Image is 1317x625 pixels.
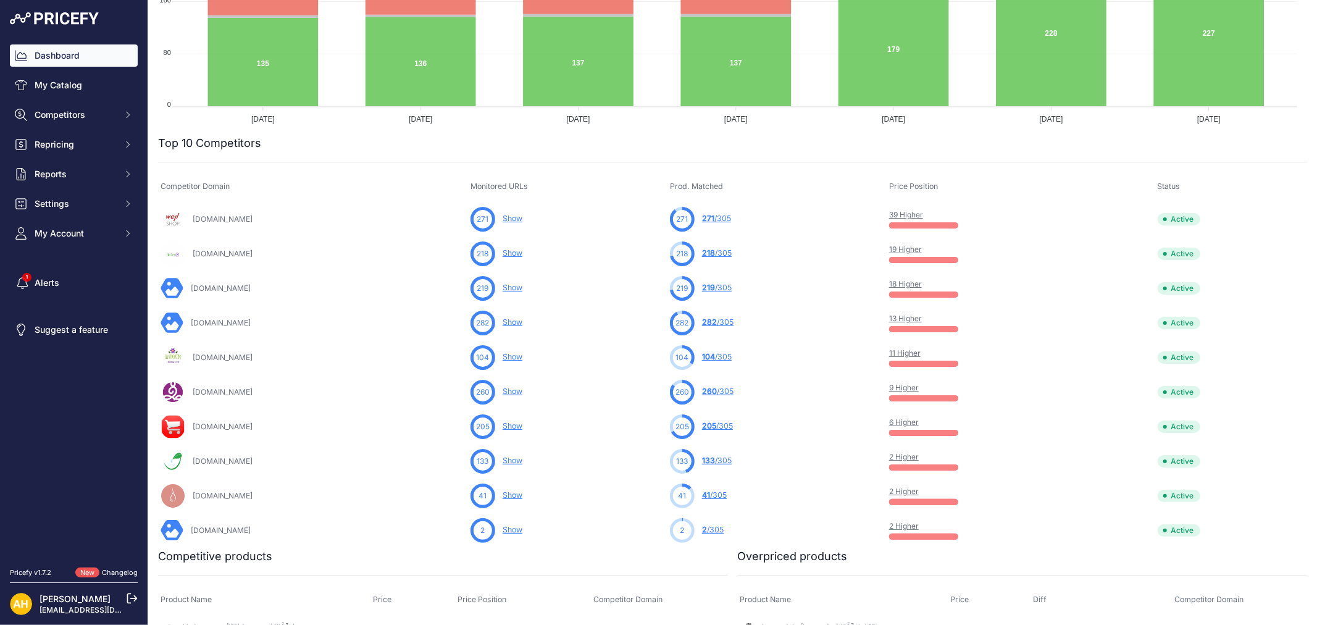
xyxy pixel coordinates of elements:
[889,521,919,531] a: 2 Higher
[35,109,115,121] span: Competitors
[10,568,51,578] div: Pricefy v1.7.2
[1158,524,1200,537] span: Active
[1158,351,1200,364] span: Active
[1197,115,1221,124] tspan: [DATE]
[503,248,522,258] a: Show
[889,210,923,219] a: 39 Higher
[481,525,485,536] span: 2
[477,248,489,259] span: 218
[476,387,490,398] span: 260
[10,74,138,96] a: My Catalog
[167,101,171,108] tspan: 0
[676,214,688,225] span: 271
[1158,455,1200,468] span: Active
[458,595,506,604] span: Price Position
[670,182,723,191] span: Prod. Matched
[477,352,490,363] span: 104
[702,421,716,430] span: 205
[567,115,590,124] tspan: [DATE]
[477,283,489,294] span: 219
[193,387,253,396] a: [DOMAIN_NAME]
[702,248,732,258] a: 218/305
[191,526,251,535] a: [DOMAIN_NAME]
[675,352,688,363] span: 104
[477,317,490,329] span: 282
[503,283,522,292] a: Show
[702,490,727,500] a: 41/305
[193,353,253,362] a: [DOMAIN_NAME]
[191,283,251,293] a: [DOMAIN_NAME]
[889,452,919,461] a: 2 Higher
[161,182,230,191] span: Competitor Domain
[702,317,734,327] a: 282/305
[503,387,522,396] a: Show
[676,248,688,259] span: 218
[675,421,689,432] span: 205
[10,44,138,553] nav: Sidebar
[373,595,391,604] span: Price
[702,317,717,327] span: 282
[10,104,138,126] button: Competitors
[889,487,919,496] a: 2 Higher
[889,314,922,323] a: 13 Higher
[1158,386,1200,398] span: Active
[158,548,272,565] h2: Competitive products
[882,115,905,124] tspan: [DATE]
[503,214,522,223] a: Show
[1158,282,1200,295] span: Active
[702,283,715,292] span: 219
[35,168,115,180] span: Reports
[702,456,715,465] span: 133
[10,12,99,25] img: Pricefy Logo
[702,352,732,361] a: 104/305
[950,595,969,604] span: Price
[889,182,938,191] span: Price Position
[1158,248,1200,260] span: Active
[193,214,253,224] a: [DOMAIN_NAME]
[40,594,111,604] a: [PERSON_NAME]
[40,605,169,615] a: [EMAIL_ADDRESS][DOMAIN_NAME]
[702,352,715,361] span: 104
[1033,595,1047,604] span: Diff
[676,283,688,294] span: 219
[724,115,748,124] tspan: [DATE]
[10,44,138,67] a: Dashboard
[193,491,253,500] a: [DOMAIN_NAME]
[10,133,138,156] button: Repricing
[889,383,919,392] a: 9 Higher
[193,249,253,258] a: [DOMAIN_NAME]
[889,245,922,254] a: 19 Higher
[102,568,138,577] a: Changelog
[503,317,522,327] a: Show
[702,214,731,223] a: 271/305
[35,227,115,240] span: My Account
[35,198,115,210] span: Settings
[702,421,733,430] a: 205/305
[476,421,490,432] span: 205
[479,490,487,501] span: 41
[702,214,714,223] span: 271
[10,319,138,341] a: Suggest a feature
[191,318,251,327] a: [DOMAIN_NAME]
[10,222,138,245] button: My Account
[10,193,138,215] button: Settings
[161,595,212,604] span: Product Name
[889,417,919,427] a: 6 Higher
[503,421,522,430] a: Show
[1158,213,1200,225] span: Active
[675,317,688,329] span: 282
[593,595,663,604] span: Competitor Domain
[503,352,522,361] a: Show
[35,138,115,151] span: Repricing
[164,49,171,56] tspan: 80
[1158,490,1200,502] span: Active
[470,182,528,191] span: Monitored URLs
[1158,182,1181,191] span: Status
[1040,115,1063,124] tspan: [DATE]
[702,387,717,396] span: 260
[477,456,489,467] span: 133
[738,548,848,565] h2: Overpriced products
[740,595,792,604] span: Product Name
[702,387,734,396] a: 260/305
[193,422,253,431] a: [DOMAIN_NAME]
